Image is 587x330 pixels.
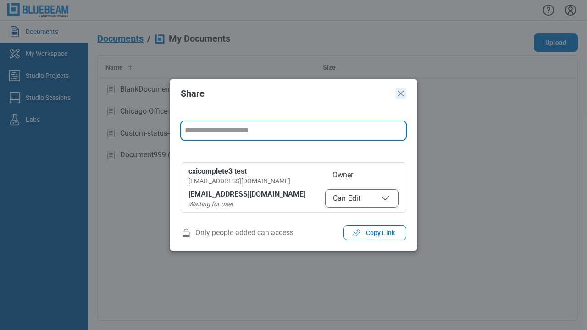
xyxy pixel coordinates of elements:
h2: Share [181,88,392,99]
span: Can Edit [333,193,391,204]
button: Can Edit [325,189,399,208]
div: [EMAIL_ADDRESS][DOMAIN_NAME] [188,189,308,199]
button: Copy Link [343,225,406,240]
form: form [181,121,406,151]
span: Owner [325,166,399,186]
div: cxicomplete3 test [188,166,321,176]
span: Copy Link [366,228,395,237]
div: Waiting for user [188,199,321,209]
span: Only people added can access [181,225,293,240]
button: Close [395,88,406,99]
div: [EMAIL_ADDRESS][DOMAIN_NAME] [188,176,321,186]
